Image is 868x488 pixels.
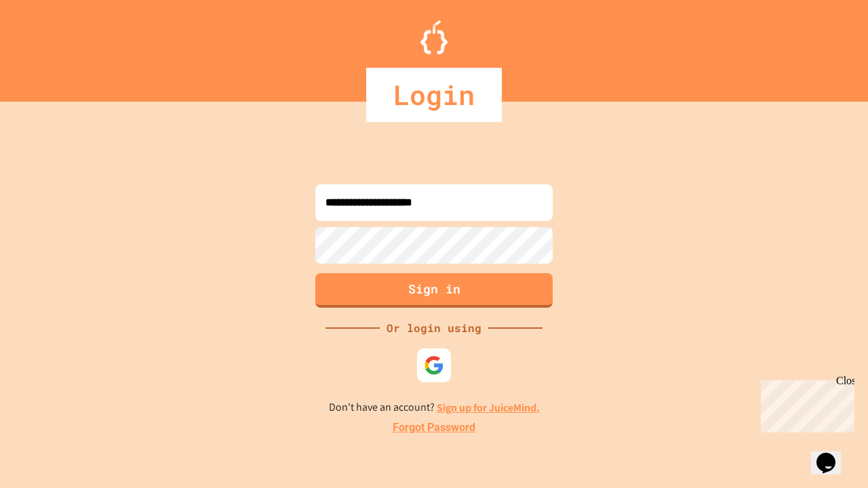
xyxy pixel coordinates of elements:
a: Forgot Password [393,420,475,436]
iframe: chat widget [811,434,854,474]
div: Login [366,68,502,122]
img: Logo.svg [420,20,448,54]
div: Or login using [380,320,488,336]
a: Sign up for JuiceMind. [437,401,540,415]
div: Chat with us now!Close [5,5,94,86]
button: Sign in [315,273,553,308]
iframe: chat widget [755,375,854,432]
img: google-icon.svg [424,355,444,375]
p: Don't have an account? [329,399,540,416]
